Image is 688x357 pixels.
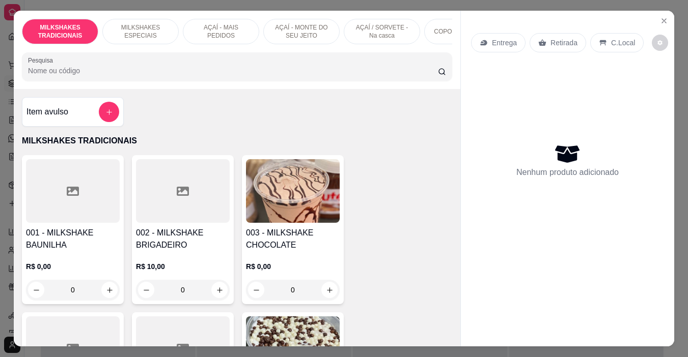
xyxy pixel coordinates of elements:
[31,23,90,40] p: MILKSHAKES TRADICIONAIS
[246,261,340,272] p: R$ 0,00
[26,106,68,118] h4: Item avulso
[22,135,452,147] p: MILKSHAKES TRADICIONAIS
[136,227,230,251] h4: 002 - MILKSHAKE BRIGADEIRO
[246,227,340,251] h4: 003 - MILKSHAKE CHOCOLATE
[516,166,619,178] p: Nenhum produto adicionado
[551,38,577,48] p: Retirada
[434,27,490,36] p: COPO AÇAÍ - PURO
[272,23,331,40] p: AÇAÍ - MONTE DO SEU JEITO
[26,261,120,272] p: R$ 0,00
[28,66,438,76] input: Pesquisa
[652,35,668,51] button: decrease-product-quantity
[492,38,517,48] p: Entrega
[352,23,411,40] p: AÇAÍ / SORVETE - Na casca
[656,13,672,29] button: Close
[136,261,230,272] p: R$ 10,00
[28,56,57,65] label: Pesquisa
[99,102,119,122] button: add-separate-item
[246,159,340,223] img: product-image
[111,23,170,40] p: MILKSHAKES ESPECIAIS
[26,227,120,251] h4: 001 - MILKSHAKE BAUNILHA
[611,38,635,48] p: C.Local
[191,23,251,40] p: AÇAÍ - MAIS PEDIDOS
